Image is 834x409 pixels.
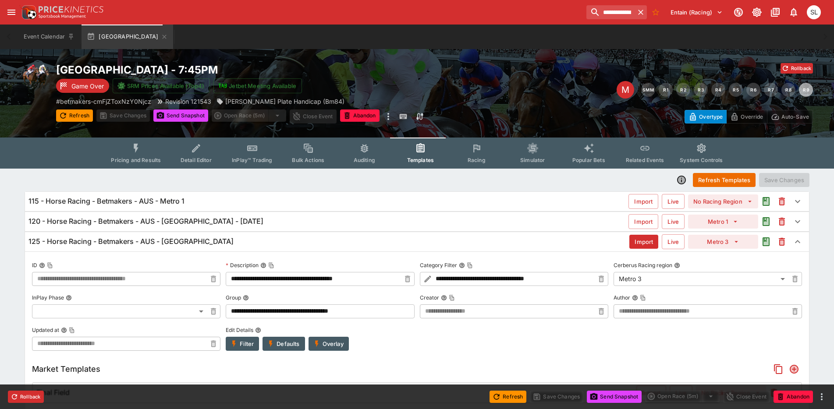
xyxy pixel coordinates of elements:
p: Category Filter [420,261,457,269]
button: This will delete the selected template. You will still need to Save Template changes to commit th... [774,194,790,209]
button: Copy To Clipboard [69,327,75,333]
p: Edit Details [226,326,253,334]
button: [GEOGRAPHIC_DATA] [82,25,173,49]
span: Racing [468,157,486,163]
button: Override [726,110,767,123]
button: R6 [746,83,760,97]
div: Start From [685,110,813,123]
button: This will delete the selected template. You will still need to Save Template changes to commit th... [774,234,790,250]
button: R9 [799,83,813,97]
span: Related Events [626,157,664,163]
button: Connected to PK [731,4,746,20]
p: Description [226,261,259,269]
button: Cerberus Racing region [674,262,680,268]
button: Import [629,235,658,249]
p: Updated at [32,326,59,334]
h5: Market Templates [32,364,100,374]
input: search [586,5,635,19]
img: Sportsbook Management [39,14,86,18]
p: Override [741,112,763,121]
p: ID [32,261,37,269]
button: Abandon [340,109,380,122]
button: more [816,391,827,402]
h6: 115 - Horse Racing - Betmakers - AUS - Metro 1 [28,197,185,206]
button: Audit the Template Change History [758,194,774,209]
button: Add [786,361,802,377]
button: more [383,109,394,123]
button: Audit the Template Change History [758,234,774,250]
img: PriceKinetics Logo [19,4,37,21]
button: Metro 1 [688,215,758,229]
div: Dr Sheahan Plate Handicap (Bm84) [216,97,344,106]
button: This will delete the selected template. You will still need to Save Template changes to commit th... [774,214,790,229]
p: Overtype [699,112,723,121]
button: Rollback [781,63,813,74]
p: InPlay Phase [32,294,64,301]
p: Creator [420,294,439,301]
button: Filter [226,337,259,351]
h6: 120 - Horse Racing - Betmakers - AUS - [GEOGRAPHIC_DATA] - [DATE] [28,217,263,226]
span: System Controls [680,157,723,163]
button: Select Tenant [665,5,728,19]
span: Templates [407,157,434,163]
button: Copy Market Templates [770,361,786,377]
button: Live [662,194,685,209]
button: R3 [694,83,708,97]
span: Popular Bets [572,157,605,163]
button: Auto-Save [767,110,813,123]
img: horse_racing.png [21,63,49,91]
button: R8 [781,83,795,97]
button: Copy To Clipboard [467,262,473,268]
h6: 125 - Horse Racing - Betmakers - AUS - [GEOGRAPHIC_DATA] [28,237,234,246]
button: Import [628,214,658,229]
h2: Copy To Clipboard [56,63,435,77]
button: R7 [764,83,778,97]
p: Revision 121543 [165,97,211,106]
button: R4 [711,83,725,97]
button: Send Snapshot [587,391,642,403]
span: Detail Editor [181,157,212,163]
button: Rollback [8,391,44,403]
button: IDCopy To Clipboard [39,262,45,268]
button: Copy To Clipboard [47,262,53,268]
button: Event Calendar [18,25,80,49]
button: Audit the Template Change History [758,214,774,229]
button: R5 [729,83,743,97]
button: Category FilterCopy To Clipboard [459,262,465,268]
button: Toggle light/dark mode [749,4,765,20]
button: AuthorCopy To Clipboard [632,295,638,301]
button: Send Snapshot [153,109,208,122]
div: split button [212,109,286,122]
button: Refresh [490,391,526,403]
button: CreatorCopy To Clipboard [441,295,447,301]
button: R2 [676,83,690,97]
button: Edit Details [255,327,261,333]
div: split button [645,390,720,402]
button: Refresh [56,109,93,122]
div: Edit Meeting [617,81,634,99]
p: Auto-Save [781,112,809,121]
div: Metro 3 [614,272,788,286]
button: R1 [659,83,673,97]
button: Overlay [309,337,349,351]
button: Group [243,295,249,301]
button: Overtype [685,110,727,123]
button: Import [628,194,658,209]
button: Metro 3 [688,235,758,249]
button: Abandon [774,391,813,403]
span: Simulator [520,157,545,163]
button: Live [662,234,685,249]
button: Copy To Clipboard [449,295,455,301]
button: Defaults [263,337,305,351]
div: Singa Livett [807,5,821,19]
p: Game Over [71,81,104,91]
button: open drawer [4,4,19,20]
span: Mark an event as closed and abandoned. [774,391,813,400]
span: Mark an event as closed and abandoned. [340,111,380,120]
p: [PERSON_NAME] Plate Handicap (Bm84) [225,97,344,106]
button: Copy To Clipboard [640,295,646,301]
p: Group [226,294,241,301]
span: InPlay™ Trading [232,157,272,163]
span: Bulk Actions [292,157,324,163]
p: Cerberus Racing region [614,261,672,269]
